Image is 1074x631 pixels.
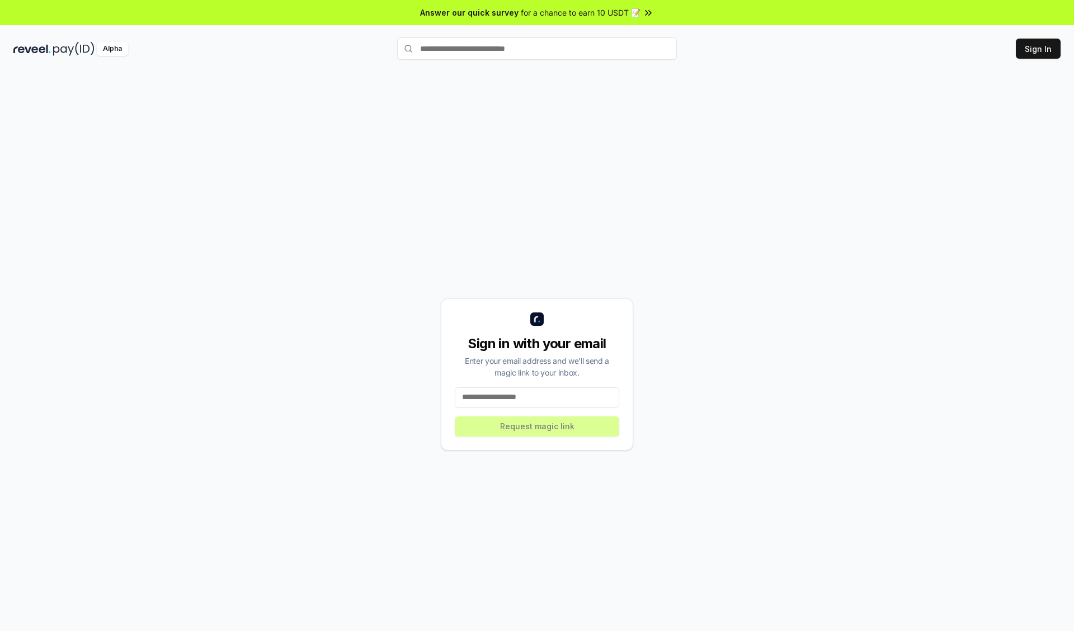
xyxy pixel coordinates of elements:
div: Alpha [97,42,128,56]
span: Answer our quick survey [420,7,519,18]
button: Sign In [1016,39,1061,59]
img: pay_id [53,42,95,56]
div: Sign in with your email [455,335,619,353]
span: for a chance to earn 10 USDT 📝 [521,7,640,18]
img: logo_small [530,312,544,326]
div: Enter your email address and we’ll send a magic link to your inbox. [455,355,619,378]
img: reveel_dark [13,42,51,56]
